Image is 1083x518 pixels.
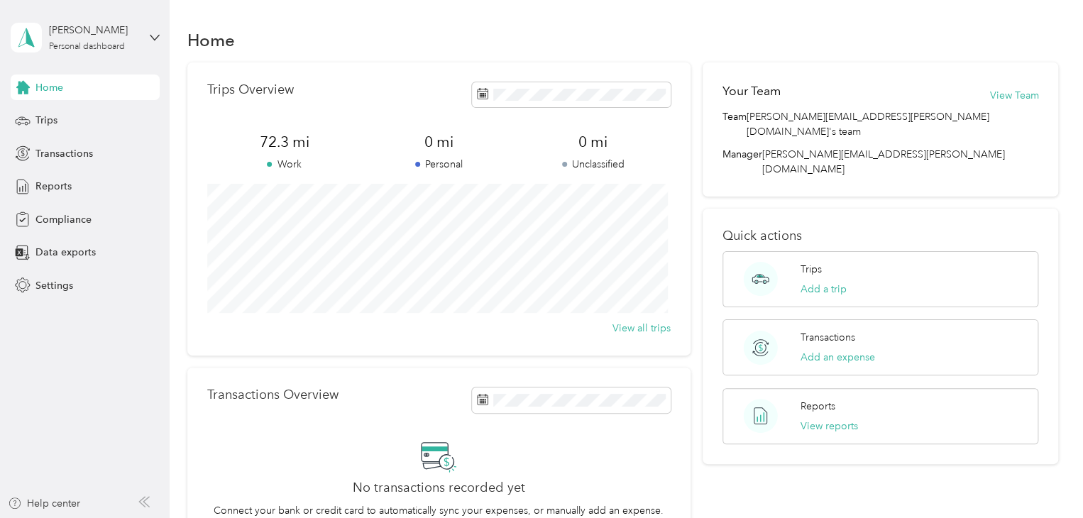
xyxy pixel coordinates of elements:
[214,503,664,518] p: Connect your bank or credit card to automatically sync your expenses, or manually add an expense.
[516,157,671,172] p: Unclassified
[801,282,847,297] button: Add a trip
[353,480,525,495] h2: No transactions recorded yet
[187,33,235,48] h1: Home
[722,228,1038,243] p: Quick actions
[801,419,858,434] button: View reports
[722,147,762,177] span: Manager
[722,82,781,100] h2: Your Team
[35,245,96,260] span: Data exports
[801,350,875,365] button: Add an expense
[801,262,822,277] p: Trips
[207,387,339,402] p: Transactions Overview
[35,212,92,227] span: Compliance
[747,109,1038,139] span: [PERSON_NAME][EMAIL_ADDRESS][PERSON_NAME][DOMAIN_NAME]'s team
[801,330,855,345] p: Transactions
[35,179,72,194] span: Reports
[762,148,1005,175] span: [PERSON_NAME][EMAIL_ADDRESS][PERSON_NAME][DOMAIN_NAME]
[49,43,125,51] div: Personal dashboard
[35,146,93,161] span: Transactions
[989,88,1038,103] button: View Team
[207,157,362,172] p: Work
[516,132,671,152] span: 0 mi
[722,109,747,139] span: Team
[207,82,294,97] p: Trips Overview
[612,321,671,336] button: View all trips
[35,113,57,128] span: Trips
[49,23,138,38] div: [PERSON_NAME]
[8,496,80,511] button: Help center
[35,278,73,293] span: Settings
[361,132,516,152] span: 0 mi
[207,132,362,152] span: 72.3 mi
[35,80,63,95] span: Home
[1004,439,1083,518] iframe: Everlance-gr Chat Button Frame
[361,157,516,172] p: Personal
[801,399,835,414] p: Reports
